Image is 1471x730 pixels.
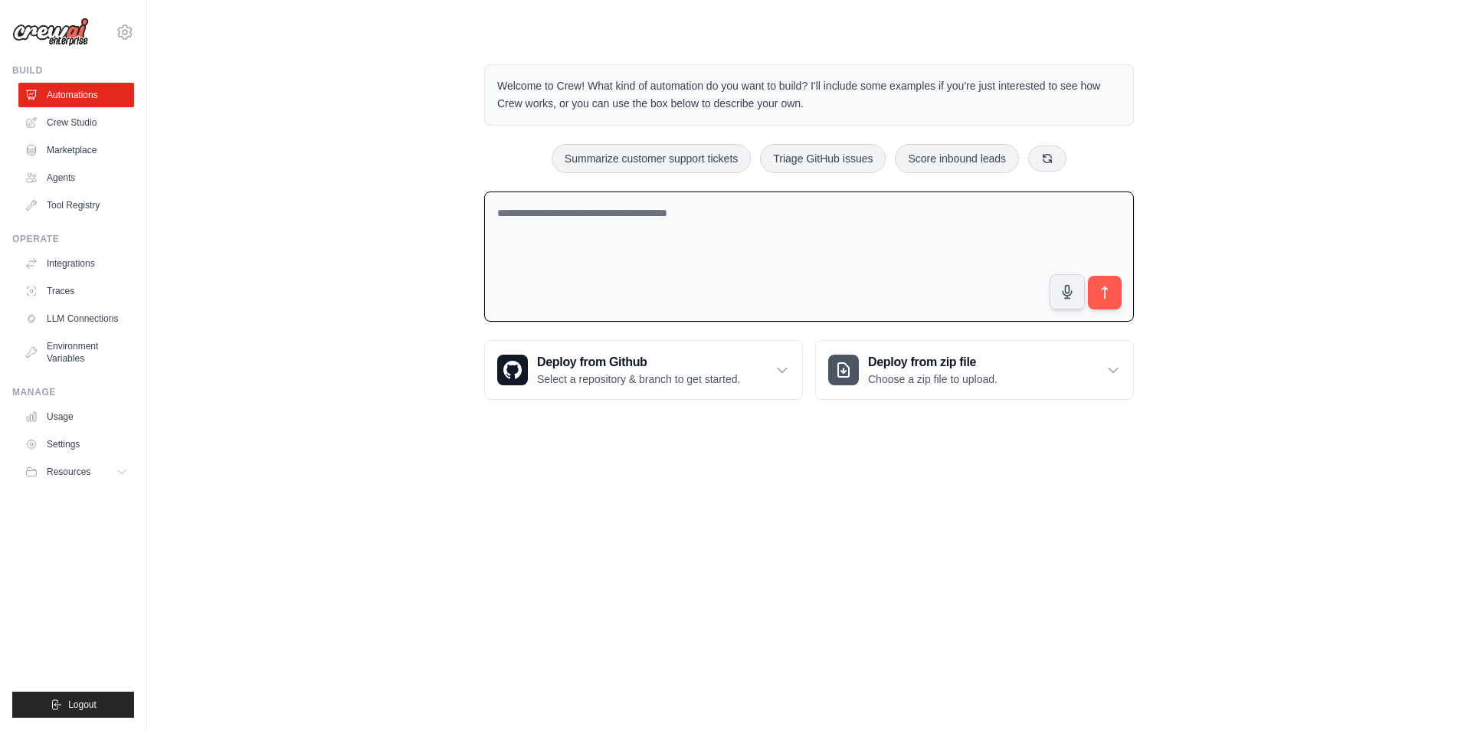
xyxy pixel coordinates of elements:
[68,699,97,711] span: Logout
[895,144,1019,173] button: Score inbound leads
[18,83,134,107] a: Automations
[497,77,1121,113] p: Welcome to Crew! What kind of automation do you want to build? I'll include some examples if you'...
[12,692,134,718] button: Logout
[18,279,134,303] a: Traces
[18,251,134,276] a: Integrations
[1394,656,1471,730] div: Widget de chat
[18,432,134,457] a: Settings
[537,372,740,387] p: Select a repository & branch to get started.
[18,165,134,190] a: Agents
[18,110,134,135] a: Crew Studio
[760,144,886,173] button: Triage GitHub issues
[18,404,134,429] a: Usage
[18,460,134,484] button: Resources
[552,144,751,173] button: Summarize customer support tickets
[868,353,998,372] h3: Deploy from zip file
[18,138,134,162] a: Marketplace
[868,372,998,387] p: Choose a zip file to upload.
[18,193,134,218] a: Tool Registry
[12,386,134,398] div: Manage
[47,466,90,478] span: Resources
[18,306,134,331] a: LLM Connections
[1394,656,1471,730] iframe: Chat Widget
[12,18,89,47] img: Logo
[18,334,134,371] a: Environment Variables
[12,64,134,77] div: Build
[12,233,134,245] div: Operate
[537,353,740,372] h3: Deploy from Github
